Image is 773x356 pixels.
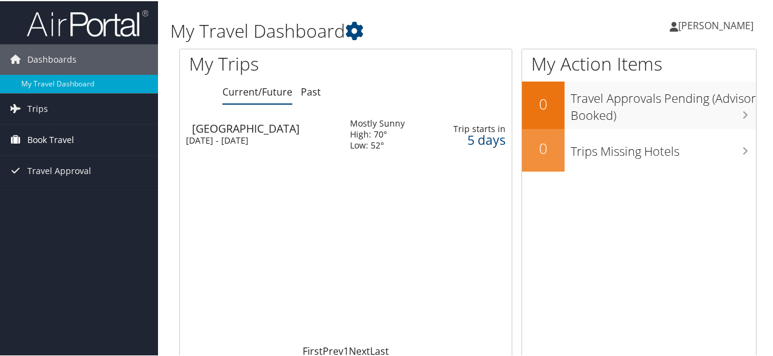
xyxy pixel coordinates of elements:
span: [PERSON_NAME] [678,18,754,31]
a: [PERSON_NAME] [670,6,766,43]
a: Current/Future [222,84,292,97]
span: Travel Approval [27,155,91,185]
div: Low: 52° [350,139,405,150]
span: Book Travel [27,124,74,154]
h1: My Action Items [522,50,756,75]
h3: Trips Missing Hotels [571,136,756,159]
a: Past [301,84,321,97]
div: [GEOGRAPHIC_DATA] [192,122,338,133]
div: 5 days [443,133,506,144]
h2: 0 [522,92,565,113]
img: airportal-logo.png [27,8,148,37]
a: 0Travel Approvals Pending (Advisor Booked) [522,80,756,127]
h1: My Travel Dashboard [170,17,567,43]
div: Trip starts in [443,122,506,133]
h2: 0 [522,137,565,158]
a: 0Trips Missing Hotels [522,128,756,170]
span: Dashboards [27,43,77,74]
div: High: 70° [350,128,405,139]
div: [DATE] - [DATE] [186,134,332,145]
div: Mostly Sunny [350,117,405,128]
span: Trips [27,92,48,123]
h3: Travel Approvals Pending (Advisor Booked) [571,83,756,123]
h1: My Trips [189,50,364,75]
